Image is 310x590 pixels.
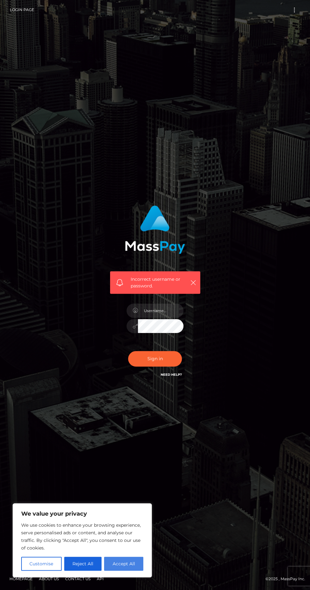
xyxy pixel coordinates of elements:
p: We use cookies to enhance your browsing experience, serve personalised ads or content, and analys... [21,521,143,552]
button: Reject All [64,557,102,571]
button: Toggle navigation [288,6,300,14]
div: We value your privacy [13,503,152,577]
a: About Us [36,574,61,584]
div: © 2025 , MassPay Inc. [5,575,305,582]
a: API [94,574,106,584]
input: Username... [138,304,183,318]
a: Login Page [10,3,34,16]
p: We value your privacy [21,510,143,518]
button: Customise [21,557,62,571]
button: Sign in [128,351,182,367]
a: Homepage [7,574,35,584]
a: Contact Us [63,574,93,584]
img: MassPay Login [125,205,185,254]
span: Incorrect username or password. [131,276,187,289]
button: Accept All [104,557,143,571]
a: Need Help? [161,373,182,377]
